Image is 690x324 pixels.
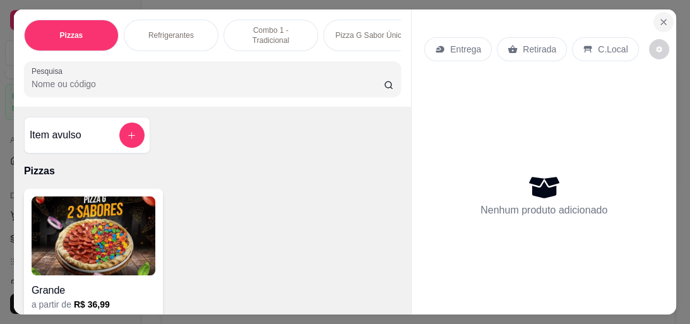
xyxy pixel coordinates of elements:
[598,43,628,56] p: C.Local
[24,164,401,179] p: Pizzas
[119,123,145,148] button: add-separate-item
[234,25,307,45] p: Combo 1 - Tradicional
[523,43,556,56] p: Retirada
[32,298,155,311] div: a partir de
[32,66,67,76] label: Pesquisa
[653,12,674,32] button: Close
[32,78,384,90] input: Pesquisa
[60,30,83,40] p: Pizzas
[32,196,155,275] img: product-image
[450,43,481,56] p: Entrega
[30,128,81,143] h4: Item avulso
[649,39,669,59] button: decrease-product-quantity
[148,30,194,40] p: Refrigerantes
[74,298,110,311] h6: R$ 36,99
[32,283,155,298] h4: Grande
[480,203,607,218] p: Nenhum produto adicionado
[335,30,405,40] p: Pizza G Sabor Único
